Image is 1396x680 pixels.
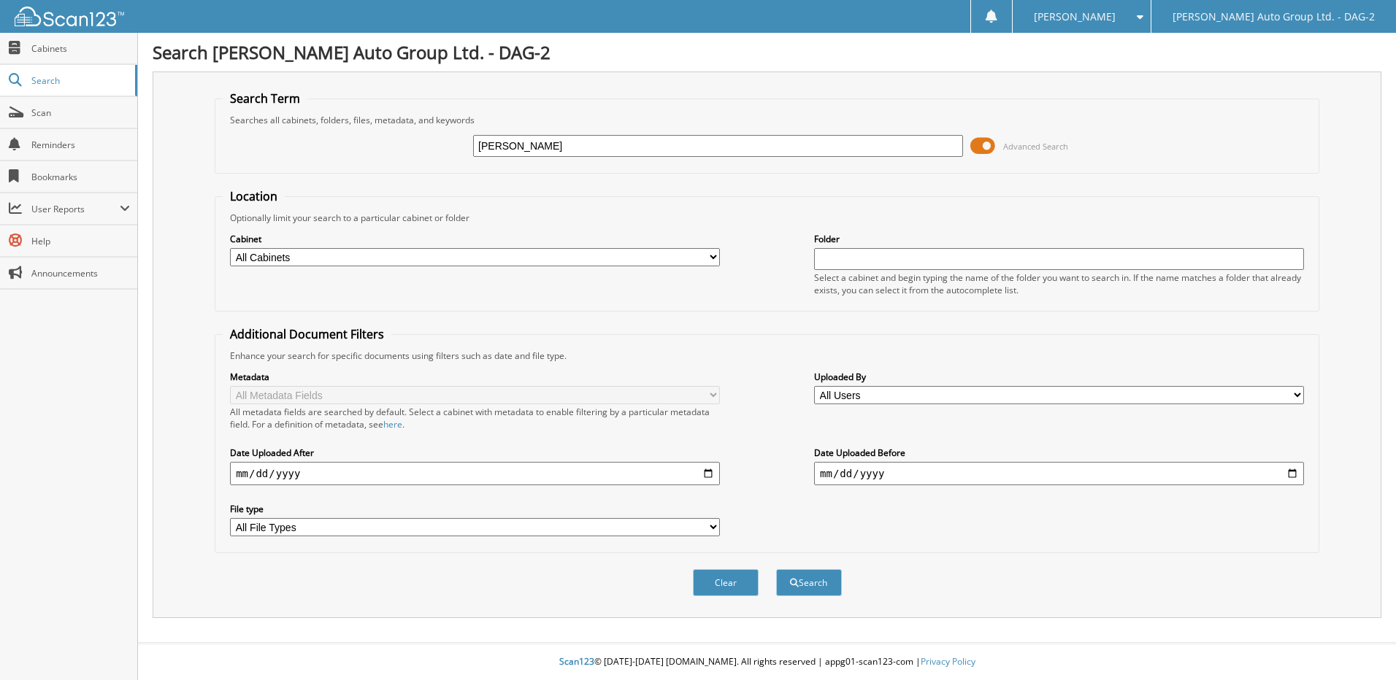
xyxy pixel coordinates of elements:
[230,233,720,245] label: Cabinet
[814,447,1304,459] label: Date Uploaded Before
[223,114,1311,126] div: Searches all cabinets, folders, files, metadata, and keywords
[223,90,307,107] legend: Search Term
[230,503,720,515] label: File type
[31,42,130,55] span: Cabinets
[230,447,720,459] label: Date Uploaded After
[223,349,1311,362] div: Enhance your search for specific documents using filters such as date and file type.
[559,655,594,668] span: Scan123
[31,139,130,151] span: Reminders
[383,418,402,430] a: here
[31,107,130,119] span: Scan
[1323,610,1396,680] iframe: Chat Widget
[1173,12,1375,21] span: [PERSON_NAME] Auto Group Ltd. - DAG-2
[223,188,285,204] legend: Location
[814,271,1304,296] div: Select a cabinet and begin typing the name of the folder you want to search in. If the name match...
[1003,141,1068,152] span: Advanced Search
[921,655,975,668] a: Privacy Policy
[776,569,842,596] button: Search
[814,462,1304,485] input: end
[693,569,759,596] button: Clear
[223,212,1311,224] div: Optionally limit your search to a particular cabinet or folder
[31,235,130,247] span: Help
[230,462,720,485] input: start
[223,326,391,342] legend: Additional Document Filters
[230,406,720,430] div: All metadata fields are searched by default. Select a cabinet with metadata to enable filtering b...
[31,171,130,183] span: Bookmarks
[138,644,1396,680] div: © [DATE]-[DATE] [DOMAIN_NAME]. All rights reserved | appg01-scan123-com |
[153,40,1381,64] h1: Search [PERSON_NAME] Auto Group Ltd. - DAG-2
[814,371,1304,383] label: Uploaded By
[31,203,120,215] span: User Reports
[15,7,124,26] img: scan123-logo-white.svg
[814,233,1304,245] label: Folder
[230,371,720,383] label: Metadata
[1034,12,1116,21] span: [PERSON_NAME]
[31,267,130,279] span: Announcements
[31,74,128,87] span: Search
